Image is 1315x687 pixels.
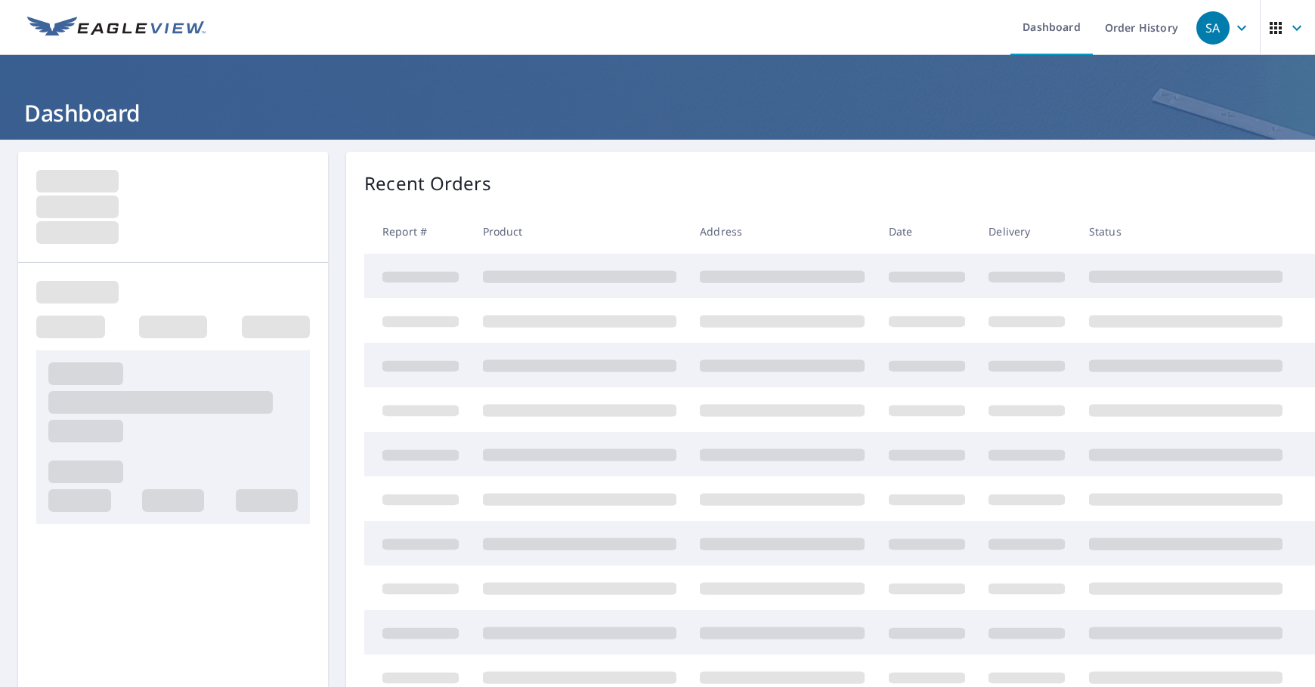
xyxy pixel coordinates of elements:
[364,170,491,197] p: Recent Orders
[364,209,471,254] th: Report #
[1196,11,1230,45] div: SA
[877,209,977,254] th: Date
[27,17,206,39] img: EV Logo
[1077,209,1295,254] th: Status
[976,209,1077,254] th: Delivery
[688,209,877,254] th: Address
[18,97,1297,128] h1: Dashboard
[471,209,688,254] th: Product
